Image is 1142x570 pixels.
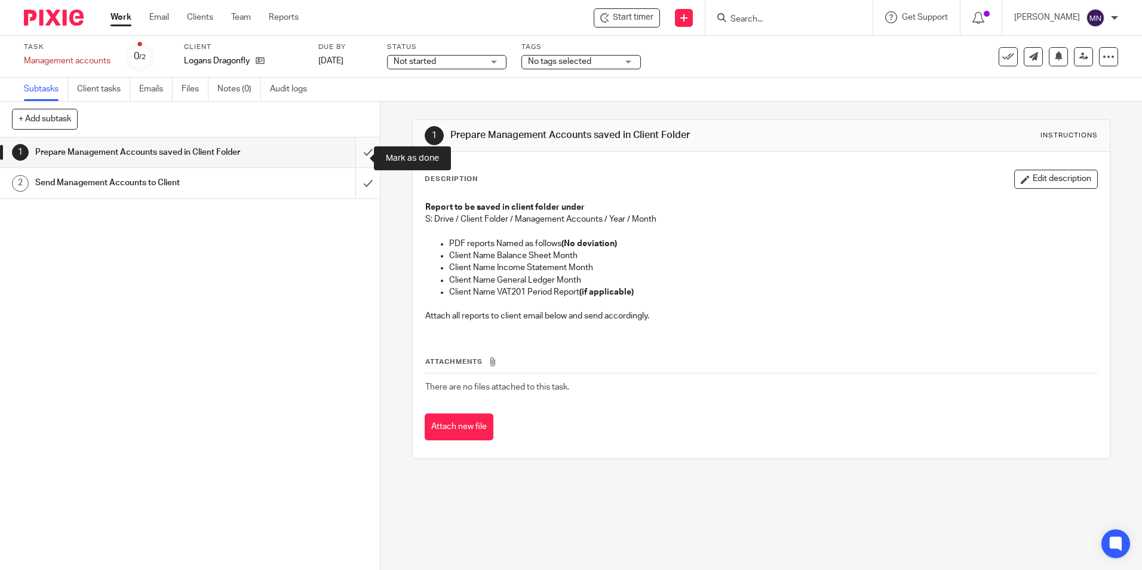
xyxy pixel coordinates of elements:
[182,78,208,101] a: Files
[425,358,483,365] span: Attachments
[1086,8,1105,27] img: svg%3E
[149,11,169,23] a: Email
[425,203,585,212] strong: Report to be saved in client folder under
[387,42,506,52] label: Status
[425,413,493,440] button: Attach new file
[1040,131,1098,140] div: Instructions
[12,175,29,192] div: 2
[184,55,250,67] p: Logans Dragonfly
[318,57,343,65] span: [DATE]
[613,11,653,24] span: Start timer
[425,383,569,391] span: There are no files attached to this task.
[187,11,213,23] a: Clients
[449,250,1097,262] p: Client Name Balance Sheet Month
[394,57,436,66] span: Not started
[77,78,130,101] a: Client tasks
[24,10,84,26] img: Pixie
[528,57,591,66] span: No tags selected
[12,144,29,161] div: 1
[594,8,660,27] div: Logans Dragonfly - Management accounts
[579,288,634,296] strong: (if applicable)
[35,143,241,161] h1: Prepare Management Accounts saved in Client Folder
[231,11,251,23] a: Team
[139,54,146,60] small: /2
[35,174,241,192] h1: Send Management Accounts to Client
[1014,170,1098,189] button: Edit description
[139,78,173,101] a: Emails
[1014,11,1080,23] p: [PERSON_NAME]
[449,286,1097,298] p: Client Name VAT201 Period Report
[449,274,1097,286] p: Client Name General Ledger Month
[217,78,261,101] a: Notes (0)
[521,42,641,52] label: Tags
[318,42,372,52] label: Due by
[449,238,1097,250] p: PDF reports Named as follows
[729,14,837,25] input: Search
[269,11,299,23] a: Reports
[425,174,478,184] p: Description
[270,78,316,101] a: Audit logs
[184,42,303,52] label: Client
[24,78,68,101] a: Subtasks
[425,213,1097,225] p: S: Drive / Client Folder / Management Accounts / Year / Month
[425,310,1097,322] p: Attach all reports to client email below and send accordingly.
[450,129,787,142] h1: Prepare Management Accounts saved in Client Folder
[902,13,948,22] span: Get Support
[110,11,131,23] a: Work
[561,240,617,248] strong: (No deviation)
[12,109,78,129] button: + Add subtask
[425,126,444,145] div: 1
[24,55,110,67] div: Management accounts
[24,42,110,52] label: Task
[134,50,146,63] div: 0
[449,262,1097,274] p: Client Name Income Statement Month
